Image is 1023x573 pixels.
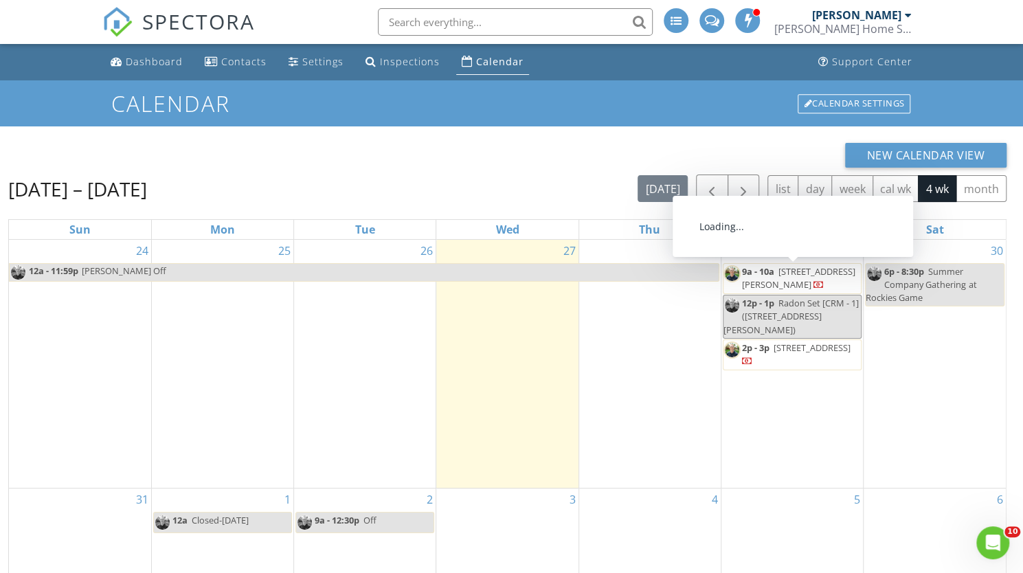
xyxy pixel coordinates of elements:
[296,514,313,531] img: jason_team1200x675.jpg
[742,265,774,278] span: 9a - 10a
[476,55,524,68] div: Calendar
[845,240,863,262] a: Go to August 29, 2025
[709,488,721,510] a: Go to September 4, 2025
[126,55,183,68] div: Dashboard
[456,49,529,75] a: Calendar
[873,175,919,202] button: cal wk
[207,220,238,239] a: Monday
[67,220,93,239] a: Sunday
[578,240,721,488] td: Go to August 28, 2025
[866,265,976,304] span: Summer Company Gathering at Rockies Game
[742,341,769,354] span: 2p - 3p
[561,240,578,262] a: Go to August 27, 2025
[723,341,741,359] img: jason_team1200x675.jpg
[424,488,436,510] a: Go to September 2, 2025
[798,175,832,202] button: day
[294,240,436,488] td: Go to August 26, 2025
[199,49,272,75] a: Contacts
[151,240,293,488] td: Go to August 25, 2025
[742,265,855,291] a: 9a - 10a [STREET_ADDRESS][PERSON_NAME]
[102,7,133,37] img: The Best Home Inspection Software - Spectora
[976,526,1009,559] iframe: Intercom live chat
[845,143,1007,168] button: New Calendar View
[994,488,1006,510] a: Go to September 6, 2025
[276,240,293,262] a: Go to August 25, 2025
[282,488,293,510] a: Go to September 1, 2025
[360,49,445,75] a: Inspections
[956,175,1007,202] button: month
[363,514,376,526] span: Off
[831,175,873,202] button: week
[283,49,349,75] a: Settings
[798,94,910,113] div: Calendar Settings
[133,240,151,262] a: Go to August 24, 2025
[154,514,171,531] img: jason_team1200x675.jpg
[105,49,188,75] a: Dashboard
[721,240,863,488] td: Go to August 29, 2025
[111,91,912,115] h1: Calendar
[728,175,760,203] button: Next
[418,240,436,262] a: Go to August 26, 2025
[796,93,912,115] a: Calendar Settings
[696,175,728,203] button: Previous
[172,514,188,526] span: 12a
[636,220,663,239] a: Thursday
[315,514,359,526] span: 9a - 12:30p
[884,265,924,278] span: 6p - 8:30p
[10,264,27,281] img: jason_team1200x675.jpg
[774,341,851,354] span: [STREET_ADDRESS]
[774,22,912,36] div: Scott Home Services, LLC
[28,264,79,281] span: 12a - 11:59p
[742,297,774,309] span: 12p - 1p
[864,240,1006,488] td: Go to August 30, 2025
[742,265,855,291] span: [STREET_ADDRESS][PERSON_NAME]
[8,175,147,203] h2: [DATE] – [DATE]
[918,175,956,202] button: 4 wk
[9,240,151,488] td: Go to August 24, 2025
[82,265,166,277] span: [PERSON_NAME] Off
[851,488,863,510] a: Go to September 5, 2025
[866,265,883,282] img: jason_team1200x675.jpg
[378,8,653,36] input: Search everything...
[723,263,862,294] a: 9a - 10a [STREET_ADDRESS][PERSON_NAME]
[767,175,798,202] button: list
[723,265,741,282] img: jason_team1200x675.jpg
[380,55,440,68] div: Inspections
[723,297,741,314] img: jason_team1200x675.jpg
[813,49,918,75] a: Support Center
[493,220,521,239] a: Wednesday
[133,488,151,510] a: Go to August 31, 2025
[723,297,859,335] span: Radon Set [CRM - 1] ([STREET_ADDRESS][PERSON_NAME])
[923,220,947,239] a: Saturday
[192,514,249,526] span: Closed-[DATE]
[221,55,267,68] div: Contacts
[783,220,802,239] a: Friday
[703,240,721,262] a: Go to August 28, 2025
[567,488,578,510] a: Go to September 3, 2025
[832,55,912,68] div: Support Center
[302,55,344,68] div: Settings
[638,175,688,202] button: [DATE]
[812,8,901,22] div: [PERSON_NAME]
[436,240,578,488] td: Go to August 27, 2025
[988,240,1006,262] a: Go to August 30, 2025
[102,19,255,47] a: SPECTORA
[723,339,862,370] a: 2p - 3p [STREET_ADDRESS]
[142,7,255,36] span: SPECTORA
[352,220,378,239] a: Tuesday
[742,341,851,367] a: 2p - 3p [STREET_ADDRESS]
[1004,526,1020,537] span: 10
